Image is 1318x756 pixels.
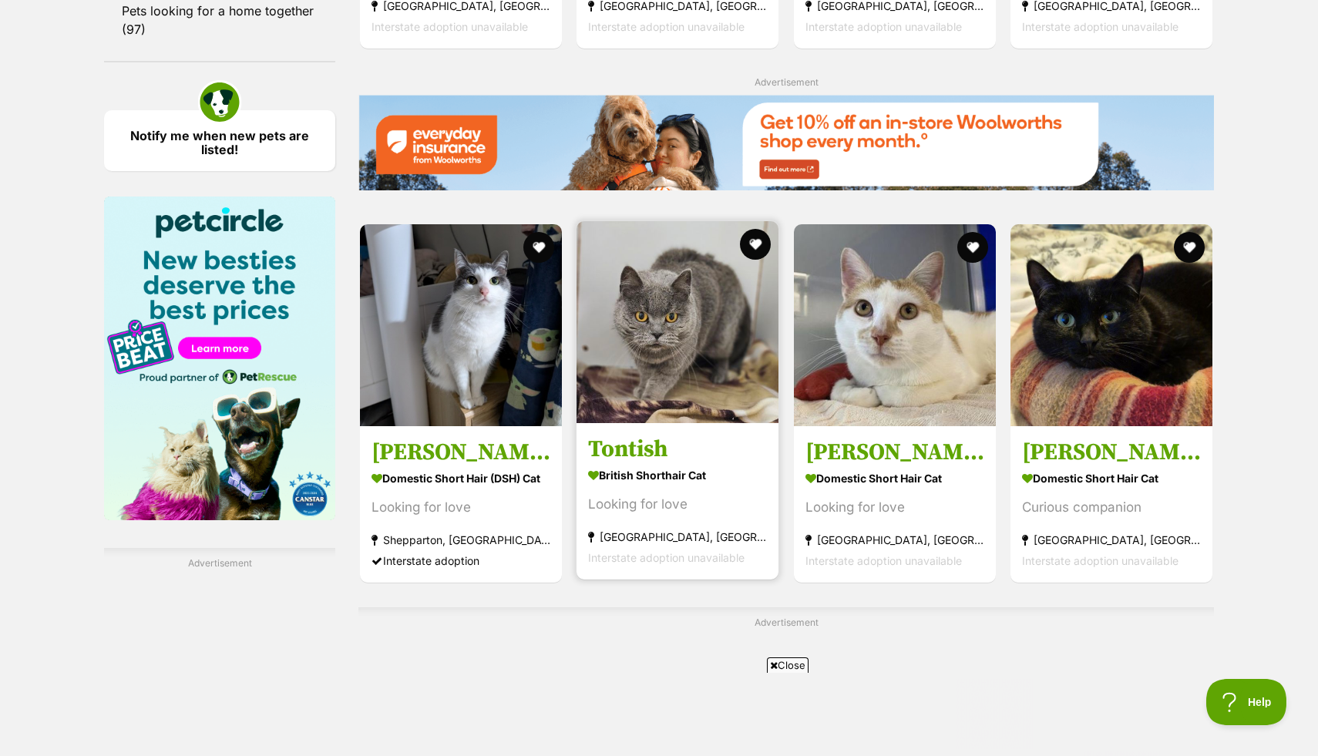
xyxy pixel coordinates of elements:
[794,224,996,426] img: Harvey - Domestic Short Hair Cat
[755,76,819,88] span: Advertisement
[588,551,745,564] span: Interstate adoption unavailable
[1022,20,1178,33] span: Interstate adoption unavailable
[285,679,1033,748] iframe: Advertisement
[957,232,988,263] button: favourite
[372,550,550,571] div: Interstate adoption
[794,426,996,583] a: [PERSON_NAME] Domestic Short Hair Cat Looking for love [GEOGRAPHIC_DATA], [GEOGRAPHIC_DATA] Inter...
[577,423,778,580] a: Tontish British Shorthair Cat Looking for love [GEOGRAPHIC_DATA], [GEOGRAPHIC_DATA] Interstate ad...
[588,494,767,515] div: Looking for love
[1022,497,1201,518] div: Curious companion
[741,229,772,260] button: favourite
[523,232,554,263] button: favourite
[1022,529,1201,550] strong: [GEOGRAPHIC_DATA], [GEOGRAPHIC_DATA]
[372,497,550,518] div: Looking for love
[805,497,984,518] div: Looking for love
[767,657,809,673] span: Close
[360,224,562,426] img: Macey - Domestic Short Hair (DSH) Cat
[372,529,550,550] strong: Shepparton, [GEOGRAPHIC_DATA]
[104,110,335,171] a: Notify me when new pets are listed!
[805,438,984,467] h3: [PERSON_NAME]
[805,467,984,489] strong: Domestic Short Hair Cat
[588,435,767,464] h3: Tontish
[577,221,778,423] img: Tontish - British Shorthair Cat
[372,20,528,33] span: Interstate adoption unavailable
[1022,467,1201,489] strong: Domestic Short Hair Cat
[1174,232,1205,263] button: favourite
[1022,438,1201,467] h3: [PERSON_NAME]
[372,438,550,467] h3: [PERSON_NAME]
[360,426,562,583] a: [PERSON_NAME] Domestic Short Hair (DSH) Cat Looking for love Shepparton, [GEOGRAPHIC_DATA] Inters...
[358,95,1214,190] img: Everyday Insurance promotional banner
[1022,554,1178,567] span: Interstate adoption unavailable
[588,464,767,486] strong: British Shorthair Cat
[1010,426,1212,583] a: [PERSON_NAME] Domestic Short Hair Cat Curious companion [GEOGRAPHIC_DATA], [GEOGRAPHIC_DATA] Inte...
[588,526,767,547] strong: [GEOGRAPHIC_DATA], [GEOGRAPHIC_DATA]
[104,197,335,520] img: Pet Circle promo banner
[805,20,962,33] span: Interstate adoption unavailable
[358,95,1214,193] a: Everyday Insurance promotional banner
[1206,679,1287,725] iframe: Help Scout Beacon - Open
[805,554,962,567] span: Interstate adoption unavailable
[1010,224,1212,426] img: Mitzy Quinnell - Domestic Short Hair Cat
[805,529,984,550] strong: [GEOGRAPHIC_DATA], [GEOGRAPHIC_DATA]
[372,467,550,489] strong: Domestic Short Hair (DSH) Cat
[588,20,745,33] span: Interstate adoption unavailable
